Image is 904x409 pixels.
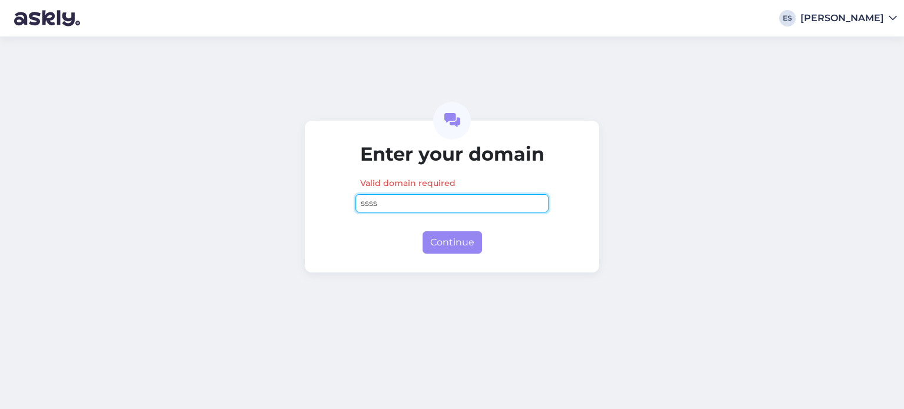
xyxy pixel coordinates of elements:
[355,143,549,165] h2: Enter your domain
[423,231,482,254] button: Continue
[779,10,796,26] div: ES
[360,178,456,188] span: Valid domain required
[800,14,884,23] div: [PERSON_NAME]
[355,194,549,212] input: www.example.com
[800,14,897,23] a: [PERSON_NAME]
